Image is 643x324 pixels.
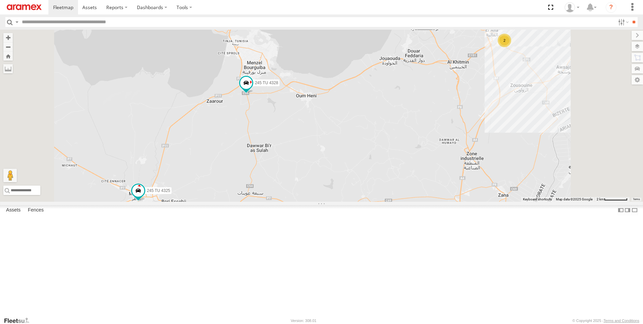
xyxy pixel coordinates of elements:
button: Keyboard shortcuts [523,197,552,202]
button: Drag Pegman onto the map to open Street View [3,169,17,182]
span: 245 TU 4328 [255,80,278,85]
label: Hide Summary Table [631,205,638,215]
label: Search Filter Options [615,17,630,27]
div: MohamedHaythem Bouchagfa [562,2,582,12]
a: Terms (opens in new tab) [633,198,640,201]
button: Map Scale: 2 km per 66 pixels [595,197,630,202]
button: Zoom in [3,33,13,42]
a: Terms and Conditions [604,319,639,323]
label: Search Query [14,17,20,27]
button: Zoom Home [3,52,13,61]
span: 245 TU 4325 [147,188,170,193]
label: Dock Summary Table to the Left [617,205,624,215]
a: Visit our Website [4,317,35,324]
button: Zoom out [3,42,13,52]
label: Assets [3,205,24,215]
span: Map data ©2025 Google [556,197,593,201]
span: 2 km [597,197,604,201]
label: Dock Summary Table to the Right [624,205,631,215]
label: Fences [25,205,47,215]
label: Measure [3,64,13,73]
div: © Copyright 2025 - [572,319,639,323]
label: Map Settings [632,75,643,85]
img: aramex-logo.svg [7,4,42,10]
i: ? [606,2,616,13]
div: Version: 308.01 [291,319,316,323]
div: 2 [498,34,511,47]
